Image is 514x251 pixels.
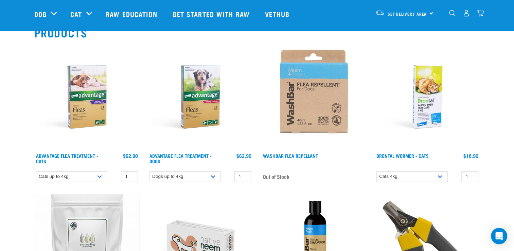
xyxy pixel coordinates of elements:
a: Get started with Raw [166,0,258,28]
img: home-icon@2x.png [477,10,484,17]
img: RE Product Shoot 2023 Nov8657 [148,44,253,150]
img: RE Product Shoot 2023 Nov8662 [375,44,480,150]
img: user.png [463,10,470,17]
img: RE Product Shoot 2023 Nov8660 [34,44,140,150]
span: Set Delivery Area [388,13,427,15]
div: Open Intercom Messenger [491,228,507,244]
div: $18.90 [463,153,478,158]
a: Advantage Flea Treatment - Cats [36,154,98,162]
img: van-moving.png [375,10,384,16]
input: 1 [234,171,251,182]
a: Advantage Flea Treatment - Dogs [149,154,212,162]
a: Vethub [258,0,298,28]
div: $62.90 [236,153,251,158]
a: Drontal Wormer - Cats [376,154,429,157]
input: 1 [121,171,138,182]
span: Out of Stock [263,171,289,182]
input: 1 [461,171,478,182]
h2: Products [34,27,480,39]
a: Dog [34,9,47,19]
a: Raw Education [99,0,165,28]
img: Wash Bar Flea Repel For Dogs [261,44,367,150]
a: WashBar Flea Repellant [263,154,318,157]
a: Cat [70,9,82,19]
div: $62.90 [123,153,138,158]
img: home-icon-1@2x.png [449,10,456,16]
